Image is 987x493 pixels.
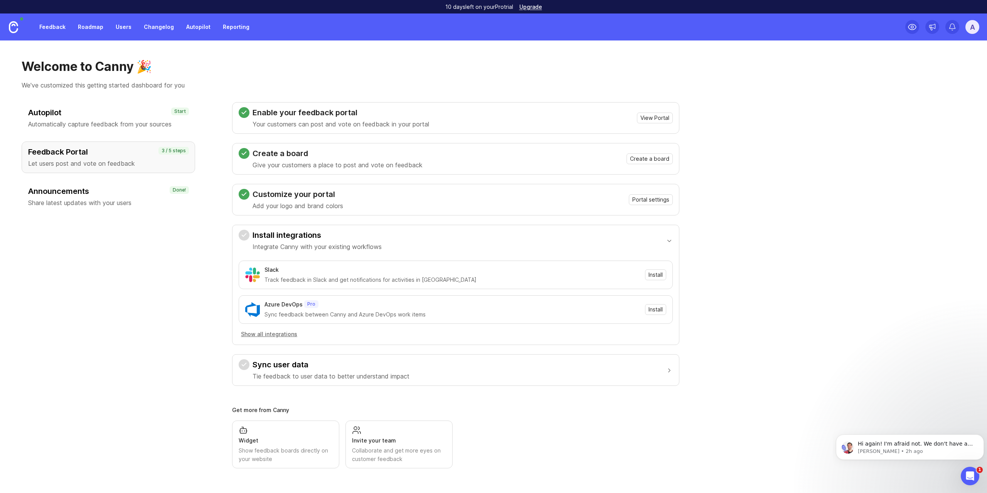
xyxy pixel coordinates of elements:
[977,467,983,473] span: 1
[218,20,254,34] a: Reporting
[139,20,179,34] a: Changelog
[637,113,673,123] button: View Portal
[37,4,69,10] h1: Canny Bot
[6,208,148,233] div: Canny Bot says…
[253,242,382,251] p: Integrate Canny with your existing workflows
[632,196,669,204] span: Portal settings
[22,59,965,74] h1: Welcome to Canny 🎉
[6,168,148,208] div: Canny Bot says…
[174,108,186,114] p: Start
[24,246,30,252] button: Gif picker
[12,213,120,228] div: Help Canny Bot understand how they’re doing:
[12,172,120,202] div: I'm glad I could help! If you have any more questions or need further assistance, just let me kno...
[5,3,20,18] button: go back
[239,355,673,385] button: Sync user dataTie feedback to user data to better understand impact
[37,246,43,252] button: Upload attachment
[232,407,679,413] div: Get more from Canny
[239,330,673,338] a: Show all integrations
[630,155,669,163] span: Create a board
[6,208,126,232] div: Help Canny Bot understand how they’re doing:
[132,243,145,256] button: Send a message…
[253,201,343,210] p: Add your logo and brand colors
[121,3,135,18] button: Home
[22,102,195,134] button: AutopilotAutomatically capture feedback from your sourcesStart
[111,20,136,34] a: Users
[253,148,423,159] h3: Create a board
[173,187,186,193] p: Done!
[22,141,195,173] button: Feedback PortalLet users post and vote on feedback3 / 5 steps
[22,81,965,90] p: We've customized this getting started dashboard for you
[645,304,666,315] button: Install
[264,310,640,319] div: Sync feedback between Canny and Azure DevOps work items
[345,421,453,468] a: Invite your teamCollaborate and get more eyes on customer feedback
[35,20,70,34] a: Feedback
[833,418,987,472] iframe: Intercom notifications message
[307,301,315,307] p: Pro
[12,108,142,116] div: Canny API Reference
[519,4,542,10] a: Upgrade
[445,3,513,11] p: 10 days left on your Pro trial
[253,372,409,381] p: Tie feedback to user data to better understand impact
[245,268,260,282] img: Slack
[6,168,126,207] div: I'm glad I could help! If you have any more questions or need further assistance, just let me kno...
[49,246,55,252] button: Start recording
[648,271,663,279] span: Install
[28,159,189,168] p: Let users post and vote on feedback
[645,269,666,280] button: Install
[239,436,333,445] div: Widget
[629,194,673,205] button: Portal settings
[135,3,149,17] div: Close
[6,20,148,122] div: Canny Bot says…
[12,108,69,116] span: Canny API Reference
[6,122,110,139] div: Is that what you were looking for?
[352,436,446,445] div: Invite your team
[28,186,189,197] h3: Announcements
[12,99,142,107] h3: Source
[7,230,148,243] textarea: Message…
[22,4,34,17] img: Profile image for Canny Bot
[12,126,104,134] div: Is that what you were looking for?
[182,20,215,34] a: Autopilot
[245,302,260,317] img: Azure DevOps
[264,300,303,309] div: Azure DevOps
[12,246,18,252] button: Emoji picker
[640,114,669,122] span: View Portal
[627,153,673,164] button: Create a board
[9,21,18,33] img: Canny Home
[264,276,640,284] div: Track feedback in Slack and get notifications for activities in [GEOGRAPHIC_DATA]
[239,330,300,338] button: Show all integrations
[28,107,189,118] h3: Autopilot
[264,266,279,274] div: Slack
[648,306,663,313] span: Install
[239,446,333,463] div: Show feedback boards directly on your website
[28,119,189,129] p: Automatically capture feedback from your sources
[253,107,429,118] h3: Enable your feedback portal
[239,225,673,256] button: Install integrationsIntegrate Canny with your existing workflows
[6,122,148,145] div: Canny Bot says…
[22,181,195,212] button: AnnouncementsShare latest updates with your usersDone!
[12,66,142,89] div: You can filter feedback by company and view all associated users and their feature requests in th...
[352,446,446,463] div: Collaborate and get more eyes on customer feedback
[6,20,148,121] div: Yes! After creating a company through our API, you'll be able to see it in the admin portal. Comp...
[57,150,142,157] div: thank you, you are very helpful
[239,256,673,345] div: Install integrationsIntegrate Canny with your existing workflows
[253,119,429,129] p: Your customers can post and vote on feedback in your portal
[253,160,423,170] p: Give your customers a place to post and vote on feedback
[965,20,979,34] button: A
[6,145,148,168] div: Altynay says…
[162,148,186,154] p: 3 / 5 steps
[37,10,96,17] p: The team can also help
[961,467,979,485] iframe: Intercom live chat
[73,20,108,34] a: Roadmap
[253,359,409,370] h3: Sync user data
[253,230,382,241] h3: Install integrations
[28,146,189,157] h3: Feedback Portal
[51,145,148,162] div: thank you, you are very helpful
